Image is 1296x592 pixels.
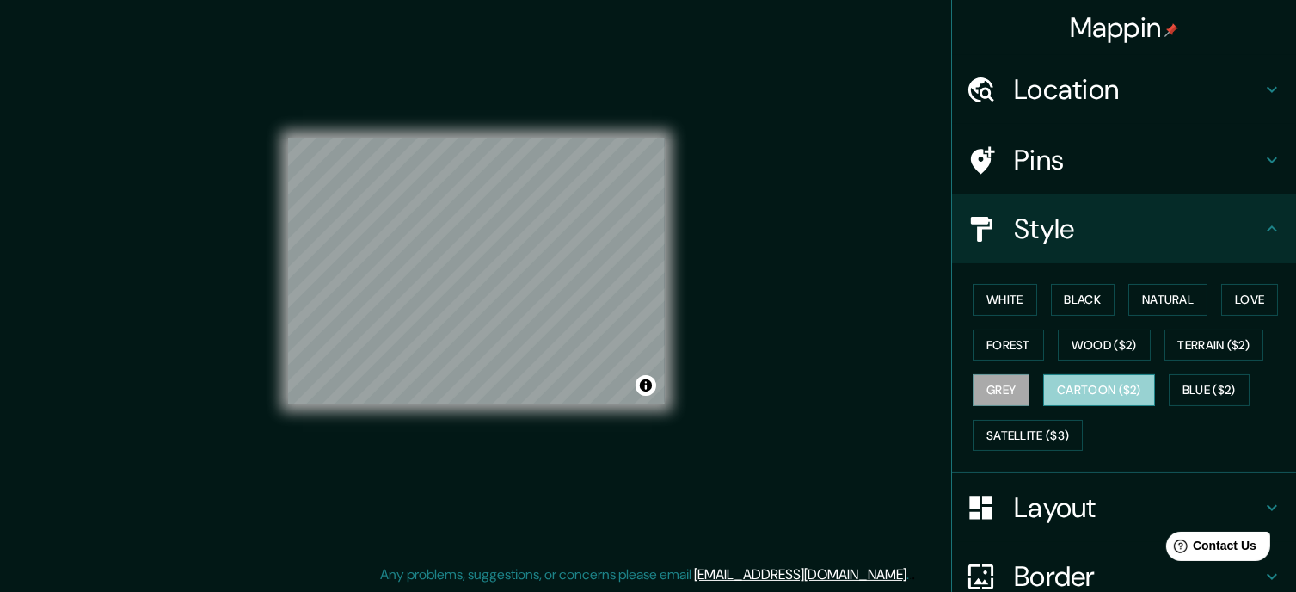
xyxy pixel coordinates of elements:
button: Cartoon ($2) [1043,374,1155,406]
button: Satellite ($3) [973,420,1083,452]
h4: Style [1014,212,1262,246]
h4: Mappin [1070,10,1179,45]
iframe: Help widget launcher [1143,525,1277,573]
h4: Pins [1014,143,1262,177]
div: . [912,564,916,585]
p: Any problems, suggestions, or concerns please email . [381,564,910,585]
img: pin-icon.png [1164,23,1178,37]
button: Wood ($2) [1058,330,1151,361]
div: Layout [952,473,1296,542]
div: Pins [952,126,1296,194]
button: Terrain ($2) [1164,330,1264,361]
button: White [973,284,1037,316]
button: Toggle attribution [636,375,656,396]
h4: Location [1014,72,1262,107]
div: . [910,564,912,585]
h4: Layout [1014,490,1262,525]
canvas: Map [288,138,665,404]
a: [EMAIL_ADDRESS][DOMAIN_NAME] [695,565,907,583]
div: Location [952,55,1296,124]
button: Forest [973,330,1044,361]
div: Style [952,194,1296,263]
button: Black [1051,284,1115,316]
button: Grey [973,374,1029,406]
button: Love [1221,284,1278,316]
button: Natural [1128,284,1207,316]
button: Blue ($2) [1169,374,1250,406]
